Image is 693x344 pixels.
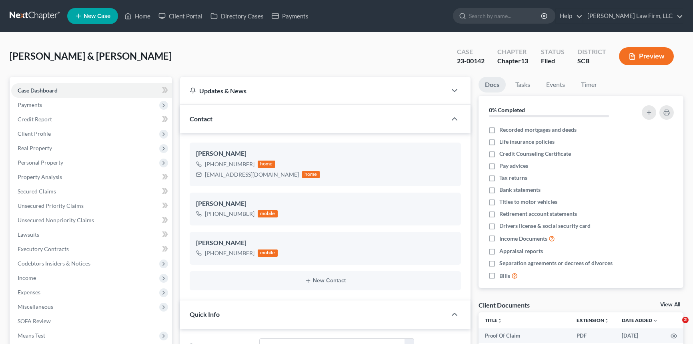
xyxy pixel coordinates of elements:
span: Unsecured Nonpriority Claims [18,217,94,223]
div: District [577,47,606,56]
span: Recorded mortgages and deeds [499,126,577,134]
div: [PHONE_NUMBER] [205,249,254,257]
div: [PERSON_NAME] [196,149,455,159]
span: Payments [18,101,42,108]
div: Status [541,47,565,56]
a: Help [556,9,583,23]
span: Executory Contracts [18,245,69,252]
span: Quick Info [190,310,220,318]
a: Unsecured Priority Claims [11,199,172,213]
td: Proof Of Claim [479,328,571,343]
a: Case Dashboard [11,83,172,98]
span: [PERSON_NAME] & [PERSON_NAME] [10,50,172,62]
span: Real Property [18,145,52,151]
span: 2 [682,317,689,323]
span: Separation agreements or decrees of divorces [499,259,613,267]
span: Appraisal reports [499,247,543,255]
a: Home [120,9,154,23]
span: Income [18,274,36,281]
a: Client Portal [154,9,206,23]
span: Expenses [18,289,40,296]
span: Lawsuits [18,231,39,238]
a: Date Added expand_more [622,317,658,323]
i: unfold_more [604,318,609,323]
div: Updates & News [190,87,437,95]
div: home [302,171,320,178]
span: Bills [499,272,510,280]
span: Codebtors Insiders & Notices [18,260,90,267]
div: SCB [577,56,606,66]
div: Chapter [497,56,528,66]
a: Executory Contracts [11,242,172,256]
span: Unsecured Priority Claims [18,202,84,209]
div: Client Documents [479,301,530,309]
a: Titleunfold_more [485,317,502,323]
a: SOFA Review [11,314,172,328]
a: Secured Claims [11,184,172,199]
strong: 0% Completed [489,107,525,113]
span: Drivers license & social security card [499,222,591,230]
a: Docs [479,77,506,93]
a: Property Analysis [11,170,172,184]
span: Titles to motor vehicles [499,198,557,206]
a: [PERSON_NAME] Law Firm, LLC [583,9,683,23]
a: Credit Report [11,112,172,127]
div: home [258,161,275,168]
span: Secured Claims [18,188,56,195]
span: Case Dashboard [18,87,58,94]
div: [EMAIL_ADDRESS][DOMAIN_NAME] [205,171,299,179]
div: [PHONE_NUMBER] [205,160,254,168]
td: PDF [570,328,615,343]
div: 23-00142 [457,56,485,66]
a: Extensionunfold_more [577,317,609,323]
span: Client Profile [18,130,51,137]
button: Preview [619,47,674,65]
div: mobile [258,249,278,257]
span: Property Analysis [18,173,62,180]
div: [PHONE_NUMBER] [205,210,254,218]
button: New Contact [196,278,455,284]
a: View All [660,302,680,308]
a: Unsecured Nonpriority Claims [11,213,172,227]
span: Contact [190,115,212,123]
span: SOFA Review [18,318,51,324]
span: Credit Report [18,116,52,123]
div: [PERSON_NAME] [196,238,455,248]
a: Payments [268,9,312,23]
span: Tax returns [499,174,527,182]
span: Means Test [18,332,45,339]
i: expand_more [653,318,658,323]
div: mobile [258,210,278,217]
input: Search by name... [469,8,542,23]
span: Life insurance policies [499,138,555,146]
span: Bank statements [499,186,541,194]
div: [PERSON_NAME] [196,199,455,209]
a: Tasks [509,77,537,93]
span: Retirement account statements [499,210,577,218]
a: Lawsuits [11,227,172,242]
span: Income Documents [499,235,547,243]
div: Filed [541,56,565,66]
span: Pay advices [499,162,528,170]
span: Personal Property [18,159,63,166]
iframe: Intercom live chat [666,317,685,336]
a: Directory Cases [206,9,268,23]
a: Events [540,77,571,93]
td: [DATE] [615,328,664,343]
span: Credit Counseling Certificate [499,150,571,158]
div: Case [457,47,485,56]
i: unfold_more [497,318,502,323]
span: Miscellaneous [18,303,53,310]
span: 13 [521,57,528,64]
span: New Case [84,13,110,19]
a: Timer [575,77,603,93]
div: Chapter [497,47,528,56]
